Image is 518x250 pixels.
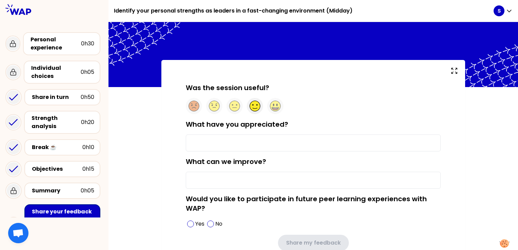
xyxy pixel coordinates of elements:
div: Otwarty czat [8,223,28,243]
div: Break ☕️ [32,143,82,151]
div: 0h05 [81,68,94,76]
div: 0h30 [81,40,94,48]
div: Share your feedback [32,208,94,216]
button: S [494,5,513,16]
p: Yes [195,220,204,228]
div: 0h05 [81,187,94,195]
p: No [215,220,222,228]
div: Share in turn [32,93,81,101]
div: Individual choices [31,64,81,80]
label: What can we improve? [186,157,266,166]
p: S [498,7,501,14]
label: Was the session useful? [186,83,269,92]
div: Strength analysis [32,114,81,130]
label: Would you like to participate in future peer learning experiences with WAP? [186,194,427,213]
label: What have you appreciated? [186,120,288,129]
div: 0h15 [82,165,94,173]
div: Summary [32,187,81,195]
div: Personal experience [31,36,81,52]
div: 0h20 [81,118,94,126]
div: Objectives [32,165,82,173]
div: 0h50 [81,93,94,101]
div: 0h10 [82,143,94,151]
